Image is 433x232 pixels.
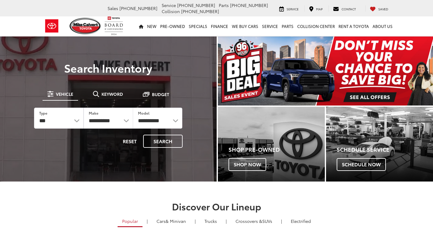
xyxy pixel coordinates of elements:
[365,5,393,12] a: My Saved Vehicles
[286,216,315,226] a: Electrified
[337,158,386,171] span: Schedule Now
[230,2,268,8] span: [PHONE_NUMBER]
[304,5,327,12] a: Map
[152,92,169,96] span: Budget
[316,7,323,11] span: Map
[40,16,63,36] img: Toyota
[326,107,433,182] div: Toyota
[158,16,187,36] a: Pre-Owned
[145,16,158,36] a: New
[230,16,260,36] a: WE BUY CARS
[166,218,186,224] span: & Minivan
[337,147,433,153] h4: Schedule Service
[280,16,295,36] a: Parts
[119,5,157,11] span: [PHONE_NUMBER]
[218,107,325,182] a: Shop Pre-Owned Shop Now
[260,16,280,36] a: Service
[200,216,222,226] a: Trucks
[187,16,209,36] a: Specials
[378,7,388,11] span: Saved
[295,16,337,36] a: Collision Center
[152,216,191,226] a: Cars
[177,2,215,8] span: [PHONE_NUMBER]
[235,218,262,224] span: Crossovers &
[342,7,356,11] span: Contact
[224,218,228,224] li: |
[70,18,102,34] img: Mike Calvert Toyota
[118,135,142,148] button: Reset
[181,8,219,14] span: [PHONE_NUMBER]
[218,107,325,182] div: Toyota
[118,216,143,227] a: Popular
[89,110,98,116] label: Make
[137,16,145,36] a: Home
[275,5,303,12] a: Service
[162,2,176,8] span: Service
[328,5,360,12] a: Contact
[108,5,118,11] span: Sales
[326,107,433,182] a: Schedule Service Schedule Now
[280,218,284,224] li: |
[193,218,197,224] li: |
[138,110,149,116] label: Model
[209,16,230,36] a: Finance
[145,218,149,224] li: |
[229,158,266,171] span: Shop Now
[287,7,299,11] span: Service
[43,201,390,211] h2: Discover Our Lineup
[337,16,371,36] a: Rent a Toyota
[219,2,229,8] span: Parts
[162,8,180,14] span: Collision
[229,147,325,153] h4: Shop Pre-Owned
[371,16,394,36] a: About Us
[39,110,47,116] label: Type
[56,92,73,96] span: Vehicle
[231,216,277,226] a: SUVs
[143,135,183,148] button: Search
[101,92,123,96] span: Keyword
[26,62,191,74] h3: Search Inventory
